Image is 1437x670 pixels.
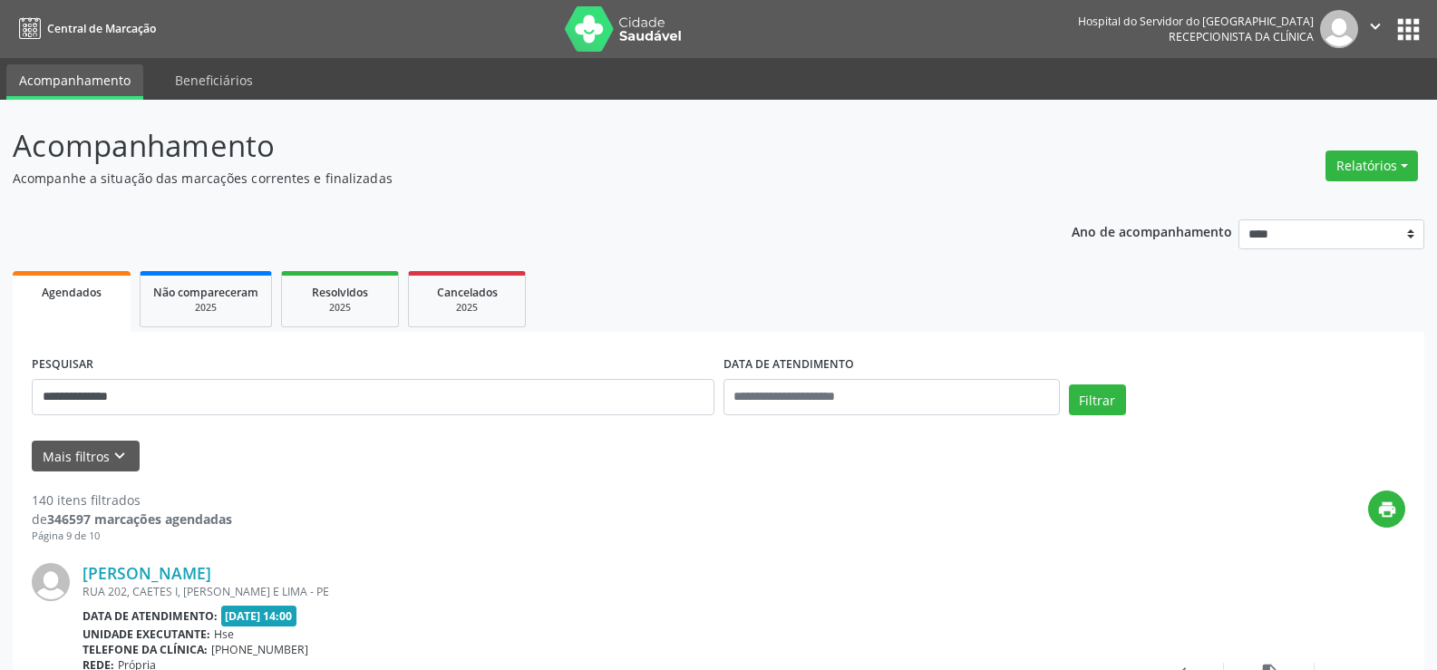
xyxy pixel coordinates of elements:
strong: 346597 marcações agendadas [47,510,232,528]
p: Acompanhamento [13,123,1001,169]
div: 2025 [422,301,512,315]
div: Hospital do Servidor do [GEOGRAPHIC_DATA] [1078,14,1314,29]
i: print [1377,500,1397,519]
a: Beneficiários [162,64,266,96]
b: Telefone da clínica: [83,642,208,657]
img: img [1320,10,1358,48]
span: Hse [214,626,234,642]
div: Página 9 de 10 [32,529,232,544]
button: Relatórios [1325,151,1418,181]
div: RUA 202, CAETES I, [PERSON_NAME] E LIMA - PE [83,584,1133,599]
span: [PHONE_NUMBER] [211,642,308,657]
span: Não compareceram [153,285,258,300]
span: Central de Marcação [47,21,156,36]
b: Data de atendimento: [83,608,218,624]
button:  [1358,10,1393,48]
button: Mais filtroskeyboard_arrow_down [32,441,140,472]
span: [DATE] 14:00 [221,606,297,626]
a: Acompanhamento [6,64,143,100]
div: 2025 [295,301,385,315]
label: PESQUISAR [32,351,93,379]
a: Central de Marcação [13,14,156,44]
img: img [32,563,70,601]
span: Recepcionista da clínica [1169,29,1314,44]
b: Unidade executante: [83,626,210,642]
span: Resolvidos [312,285,368,300]
div: de [32,510,232,529]
a: [PERSON_NAME] [83,563,211,583]
button: apps [1393,14,1424,45]
div: 2025 [153,301,258,315]
i: keyboard_arrow_down [110,446,130,466]
button: Filtrar [1069,384,1126,415]
span: Agendados [42,285,102,300]
p: Ano de acompanhamento [1072,219,1232,242]
p: Acompanhe a situação das marcações correntes e finalizadas [13,169,1001,188]
i:  [1365,16,1385,36]
label: DATA DE ATENDIMENTO [723,351,854,379]
span: Cancelados [437,285,498,300]
button: print [1368,490,1405,528]
div: 140 itens filtrados [32,490,232,510]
